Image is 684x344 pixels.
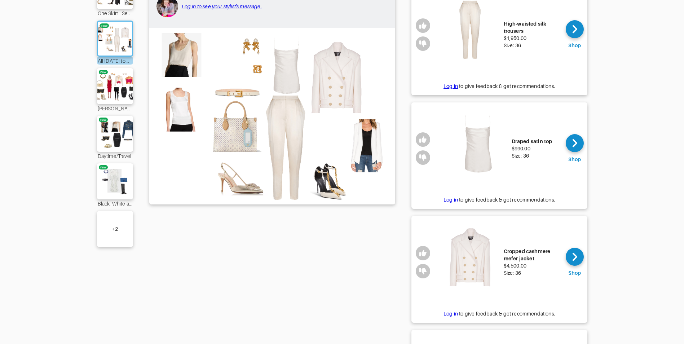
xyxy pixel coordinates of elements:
[440,221,500,303] img: Cropped cashmere reefer jacket
[504,248,560,262] div: Cropped cashmere reefer jacket
[504,42,560,49] div: Size: 36
[411,310,587,317] div: to give feedback & get recommendations.
[568,269,581,277] div: Shop
[97,152,133,160] div: Daytime/Travel
[448,108,508,189] img: Draped satin top
[504,35,560,42] div: $1,950.00
[512,152,552,159] div: Size: 36
[504,262,560,269] div: $4,500.00
[97,9,133,17] div: One Skirt - Several Ways to Wear - Day to Night
[444,83,458,89] a: Log in
[96,25,134,52] img: Outfit All White - Day to Night
[94,119,136,148] img: Outfit Daytime/Travel
[566,134,584,163] a: Shop
[112,225,118,233] div: + 2
[512,145,552,152] div: $990.00
[504,20,560,35] div: High-waisted silk trousers
[94,72,136,101] img: Outfit Valentino Jacket - 3 Ways
[97,199,133,207] div: Black, White and Blue
[444,197,458,203] a: Log in
[97,104,133,112] div: [PERSON_NAME] - 3 Ways
[566,20,584,49] a: Shop
[504,269,560,277] div: Size: 36
[100,70,107,74] div: new
[100,165,107,169] div: new
[100,118,107,122] div: new
[566,248,584,277] a: Shop
[512,138,552,145] div: Draped satin top
[153,32,392,200] img: Outfit All White - Day to Night
[101,23,108,28] div: new
[411,83,587,90] div: to give feedback & get recommendations.
[568,42,581,49] div: Shop
[97,57,133,65] div: All [DATE] to Night
[444,311,458,317] a: Log in
[568,156,581,163] div: Shop
[94,167,136,196] img: Outfit Black, White and Blue
[182,4,262,9] a: Log in to see your stylist's message.
[411,196,587,203] div: to give feedback & get recommendations.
